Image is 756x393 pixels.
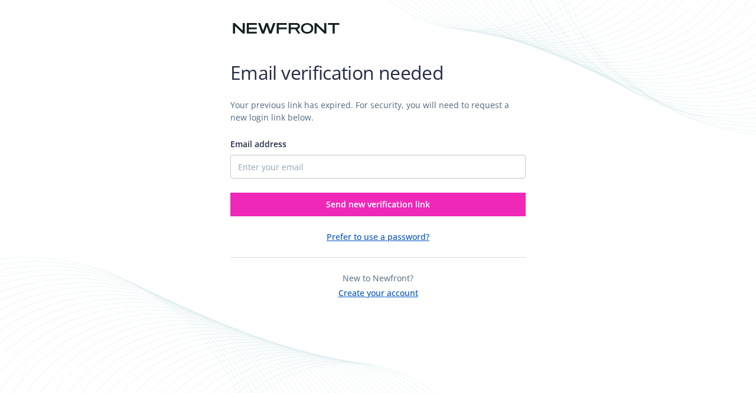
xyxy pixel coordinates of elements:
button: Send new verification link [230,193,526,216]
h1: Email verification needed [230,61,526,85]
img: Newfront logo [230,18,342,39]
span: Send new verification link [326,199,430,210]
span: New to Newfront? [343,272,413,284]
button: Prefer to use a password? [327,230,429,243]
button: Create your account [338,284,418,299]
input: Enter your email [230,155,526,178]
p: Your previous link has expired. For security, you will need to request a new login link below. [230,99,526,124]
span: Email address [230,138,286,150]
